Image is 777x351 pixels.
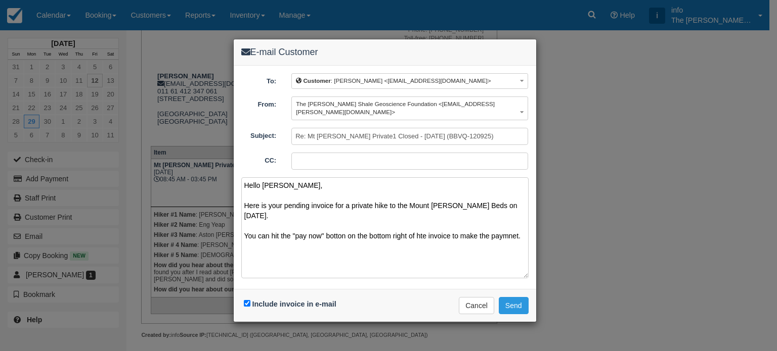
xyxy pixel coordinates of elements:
[241,47,529,58] h4: E-mail Customer
[234,73,284,86] label: To:
[296,77,491,84] span: : [PERSON_NAME] <[EMAIL_ADDRESS][DOMAIN_NAME]>
[252,300,336,308] label: Include invoice in e-mail
[234,128,284,141] label: Subject:
[234,96,284,110] label: From:
[291,96,528,120] button: The [PERSON_NAME] Shale Geoscience Foundation <[EMAIL_ADDRESS][PERSON_NAME][DOMAIN_NAME]>
[234,153,284,166] label: CC:
[303,77,330,84] b: Customer
[291,73,528,89] button: Customer: [PERSON_NAME] <[EMAIL_ADDRESS][DOMAIN_NAME]>
[459,297,494,314] button: Cancel
[296,101,495,116] span: The [PERSON_NAME] Shale Geoscience Foundation <[EMAIL_ADDRESS][PERSON_NAME][DOMAIN_NAME]>
[499,297,529,314] button: Send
